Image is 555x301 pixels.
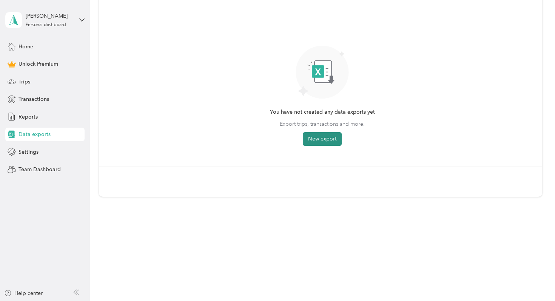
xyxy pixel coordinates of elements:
span: Settings [18,148,39,156]
span: Home [18,43,33,51]
span: Export trips, transactions and more. [280,120,365,128]
div: [PERSON_NAME] [26,12,73,20]
div: Personal dashboard [26,23,66,27]
button: Help center [4,289,43,297]
span: Transactions [18,95,49,103]
span: Unlock Premium [18,60,58,68]
span: Team Dashboard [18,165,61,173]
span: Data exports [18,130,51,138]
iframe: Everlance-gr Chat Button Frame [513,259,555,301]
button: New export [303,132,342,146]
span: Trips [18,78,30,86]
span: Reports [18,113,38,121]
span: You have not created any data exports yet [270,108,375,116]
